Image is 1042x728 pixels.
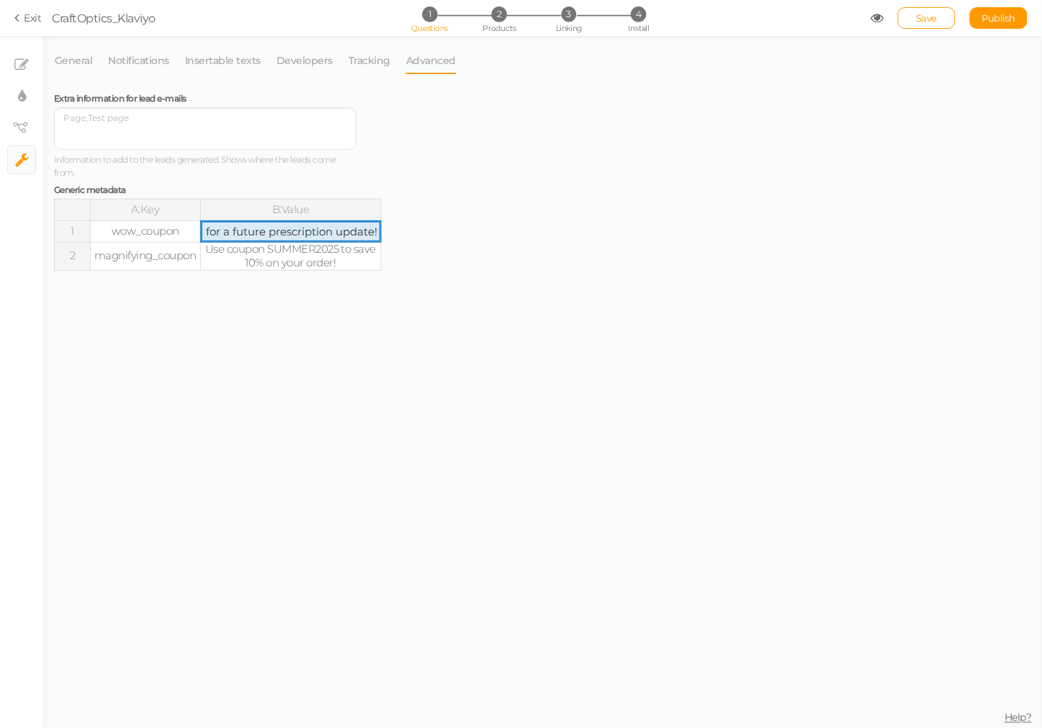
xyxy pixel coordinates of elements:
span: Generic metadata [54,184,126,195]
span: 4 [631,6,646,22]
li: 3 Linking [535,6,602,22]
a: Notifications [108,47,171,74]
td: wow_coupon [91,221,201,243]
div: Save [898,7,956,29]
td: magnifying_coupon [91,243,201,271]
a: Developers [276,47,333,74]
span: 2 [492,6,507,22]
li: 4 Install [605,6,672,22]
a: Exit [14,11,42,25]
td: 1 [55,221,91,243]
td: B:Value [200,199,381,221]
span: 3 [561,6,576,22]
a: Tracking [348,47,391,74]
a: General [54,47,94,74]
span: Publish [982,12,1016,24]
span: Information to add to the leads generated. Shows where the leads come from. [54,154,336,178]
span: Help? [1005,711,1033,724]
span: Extra information for lead e-mails [54,93,187,104]
span: Linking [556,23,582,33]
a: Insertable texts [184,47,261,74]
span: Save [917,12,938,24]
a: Advanced [405,47,457,74]
span: Install [628,23,649,33]
span: Questions [411,23,448,33]
li: 1 Questions [396,6,463,22]
li: 2 Products [466,6,533,22]
span: Products [482,23,516,33]
div: CraftOptics_Klaviyo [53,9,156,27]
td: 2 [55,243,91,271]
span: 1 [422,6,437,22]
td: Use coupon SUMMER2025 to save 10% on your order! [200,243,381,271]
td: A:Key [91,199,201,221]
